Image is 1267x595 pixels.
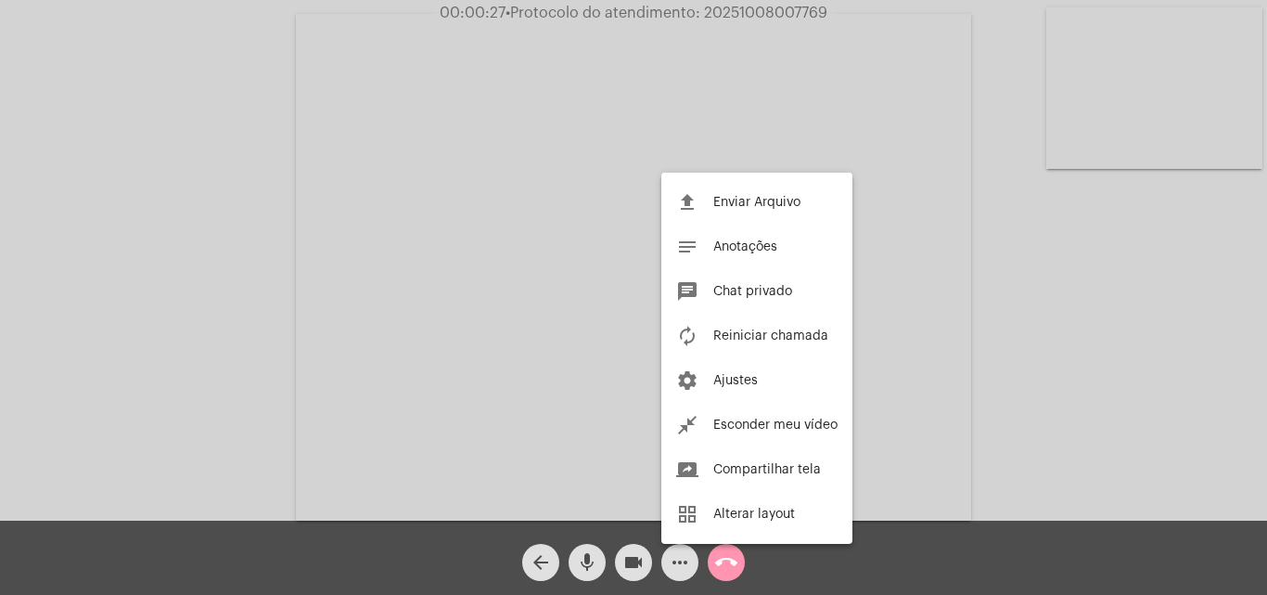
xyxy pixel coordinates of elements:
mat-icon: grid_view [676,503,698,525]
span: Reiniciar chamada [713,330,828,343]
span: Enviar Arquivo [713,196,800,209]
span: Anotações [713,240,777,253]
mat-icon: close_fullscreen [676,414,698,436]
span: Alterar layout [713,508,795,521]
span: Esconder meu vídeo [713,419,838,432]
mat-icon: autorenew [676,325,698,347]
span: Compartilhar tela [713,463,821,476]
span: Chat privado [713,285,792,298]
mat-icon: notes [676,236,698,258]
span: Ajustes [713,374,758,387]
mat-icon: chat [676,280,698,303]
mat-icon: screen_share [676,459,698,481]
mat-icon: settings [676,369,698,392]
mat-icon: file_upload [676,191,698,213]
